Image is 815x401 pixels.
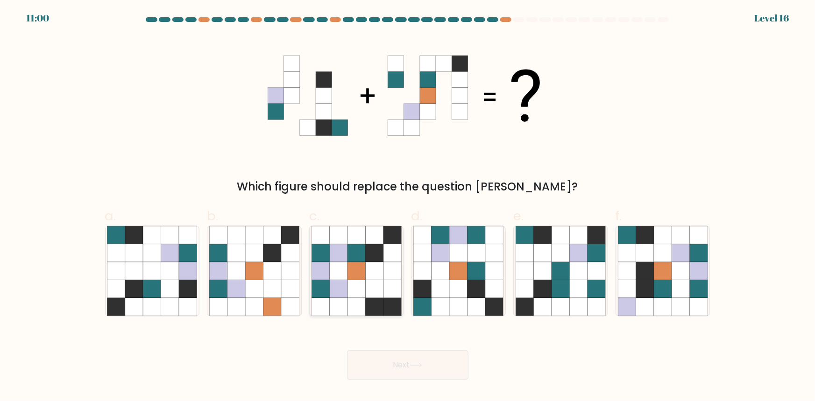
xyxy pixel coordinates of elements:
span: d. [411,207,422,225]
div: Which figure should replace the question [PERSON_NAME]? [111,178,705,195]
div: 11:00 [26,11,49,25]
button: Next [347,350,468,380]
span: c. [309,207,319,225]
span: a. [105,207,116,225]
div: Level 16 [754,11,789,25]
span: b. [207,207,218,225]
span: f. [616,207,622,225]
span: e. [513,207,524,225]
